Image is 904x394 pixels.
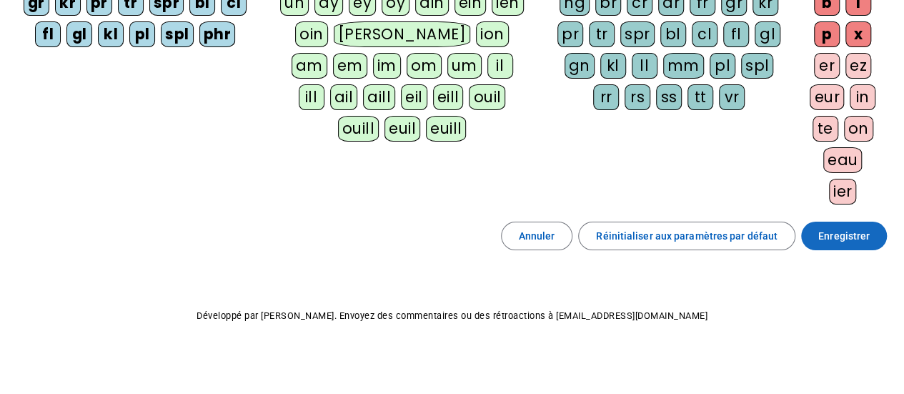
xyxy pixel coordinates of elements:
div: spr [620,21,655,47]
div: in [850,84,875,110]
div: gn [565,53,595,79]
div: ier [829,179,857,205]
div: er [814,53,840,79]
div: eil [401,84,427,110]
div: ss [656,84,682,110]
div: ion [476,21,509,47]
div: te [813,116,838,142]
div: ouil [469,84,505,110]
div: on [844,116,873,142]
div: il [487,53,513,79]
div: mm [663,53,704,79]
div: eill [433,84,464,110]
div: am [292,53,327,79]
div: rs [625,84,650,110]
div: fl [35,21,61,47]
div: kl [98,21,124,47]
div: eau [823,147,863,173]
div: ill [299,84,324,110]
div: vr [719,84,745,110]
span: Enregistrer [818,227,870,245]
div: gl [755,21,780,47]
div: aill [363,84,395,110]
div: ez [845,53,871,79]
div: bl [660,21,686,47]
div: spl [741,53,774,79]
div: ouill [338,116,379,142]
div: euill [426,116,466,142]
div: pl [129,21,155,47]
button: Enregistrer [801,222,887,250]
div: em [333,53,367,79]
div: spl [161,21,194,47]
div: om [407,53,442,79]
div: gl [66,21,92,47]
div: pr [557,21,583,47]
div: phr [199,21,236,47]
div: oin [295,21,328,47]
span: Réinitialiser aux paramètres par défaut [596,227,778,245]
div: um [447,53,482,79]
span: Annuler [519,227,555,245]
div: cl [692,21,717,47]
button: Annuler [501,222,573,250]
div: [PERSON_NAME] [334,21,470,47]
button: Réinitialiser aux paramètres par défaut [578,222,795,250]
div: tt [687,84,713,110]
div: fl [723,21,749,47]
div: rr [593,84,619,110]
div: euil [384,116,420,142]
div: im [373,53,401,79]
div: ll [632,53,657,79]
p: Développé par [PERSON_NAME]. Envoyez des commentaires ou des rétroactions à [EMAIL_ADDRESS][DOMAI... [11,307,893,325]
div: pl [710,53,735,79]
div: kl [600,53,626,79]
div: tr [589,21,615,47]
div: x [845,21,871,47]
div: ail [330,84,358,110]
div: eur [810,84,844,110]
div: p [814,21,840,47]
